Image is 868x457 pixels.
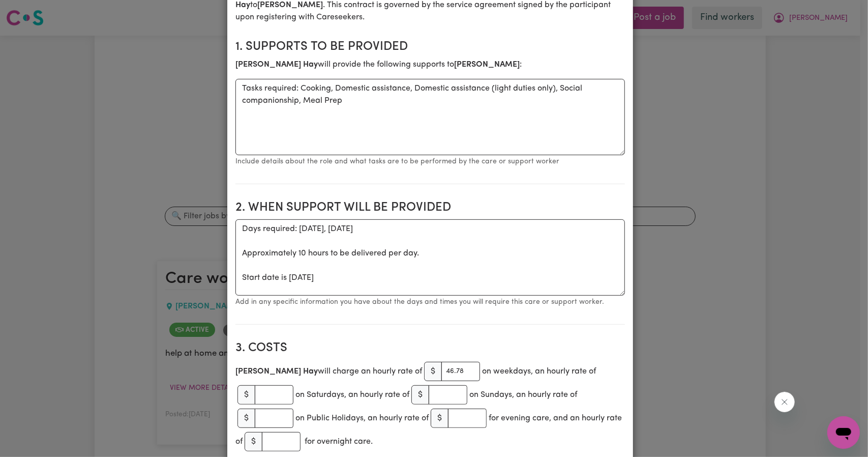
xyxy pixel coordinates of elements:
span: $ [237,385,255,405]
b: [PERSON_NAME] [257,1,323,9]
span: $ [431,409,448,428]
b: [PERSON_NAME] [454,61,520,69]
span: $ [424,362,442,381]
span: $ [245,432,262,451]
span: Need any help? [6,7,62,15]
textarea: Days required: [DATE], [DATE] Approximately 10 hours to be delivered per day. Start date is [DATE] [235,219,625,296]
p: will provide the following supports to : [235,59,625,71]
h2: 1. Supports to be provided [235,40,625,54]
b: [PERSON_NAME] Hay [235,61,318,69]
small: Include details about the role and what tasks are to be performed by the care or support worker [235,158,559,165]
h2: 2. When support will be provided [235,201,625,215]
iframe: Close message [774,392,795,412]
h2: 3. Costs [235,341,625,356]
div: will charge an hourly rate of on weekdays, an hourly rate of on Saturdays, an hourly rate of on S... [235,360,625,453]
textarea: Tasks required: Cooking, Domestic assistance, Domestic assistance (light duties only), Social com... [235,79,625,155]
span: $ [237,409,255,428]
small: Add in any specific information you have about the days and times you will require this care or s... [235,298,604,306]
span: $ [411,385,429,405]
b: [PERSON_NAME] Hay [235,367,318,376]
iframe: Button to launch messaging window [827,416,860,449]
